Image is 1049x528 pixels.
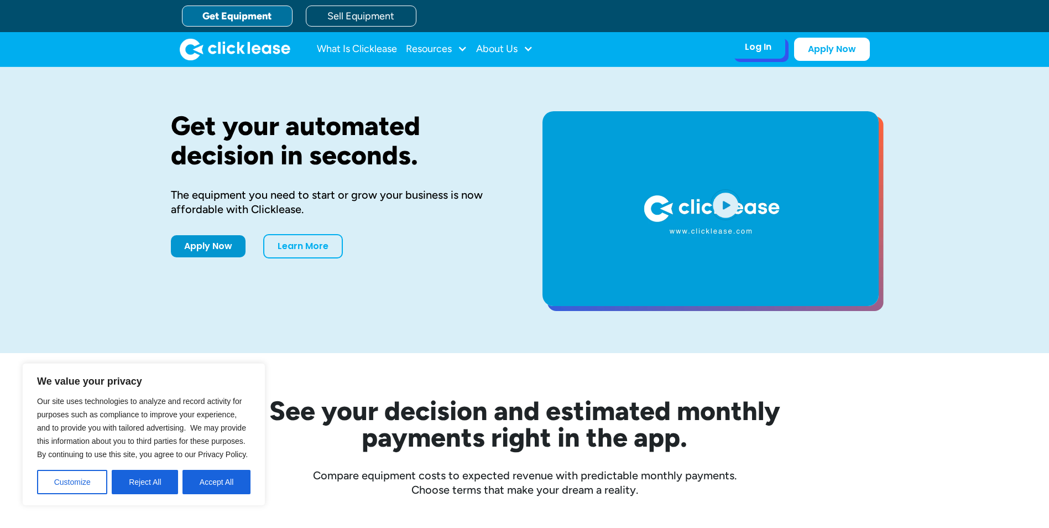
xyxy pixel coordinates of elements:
[37,375,250,388] p: We value your privacy
[171,468,879,497] div: Compare equipment costs to expected revenue with predictable monthly payments. Choose terms that ...
[171,188,507,216] div: The equipment you need to start or grow your business is now affordable with Clicklease.
[182,470,250,494] button: Accept All
[794,38,870,61] a: Apply Now
[171,111,507,170] h1: Get your automated decision in seconds.
[542,111,879,306] a: open lightbox
[171,235,246,257] a: Apply Now
[745,42,771,53] div: Log In
[37,470,107,494] button: Customize
[263,234,343,258] a: Learn More
[306,6,416,27] a: Sell Equipment
[37,397,248,459] span: Our site uses technologies to analyze and record activity for purposes such as compliance to impr...
[22,363,265,506] div: We value your privacy
[112,470,178,494] button: Reject All
[317,38,397,60] a: What Is Clicklease
[180,38,290,60] a: home
[180,38,290,60] img: Clicklease logo
[406,38,467,60] div: Resources
[215,397,834,451] h2: See your decision and estimated monthly payments right in the app.
[476,38,533,60] div: About Us
[711,189,740,220] img: Blue play button logo on a light blue circular background
[182,6,293,27] a: Get Equipment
